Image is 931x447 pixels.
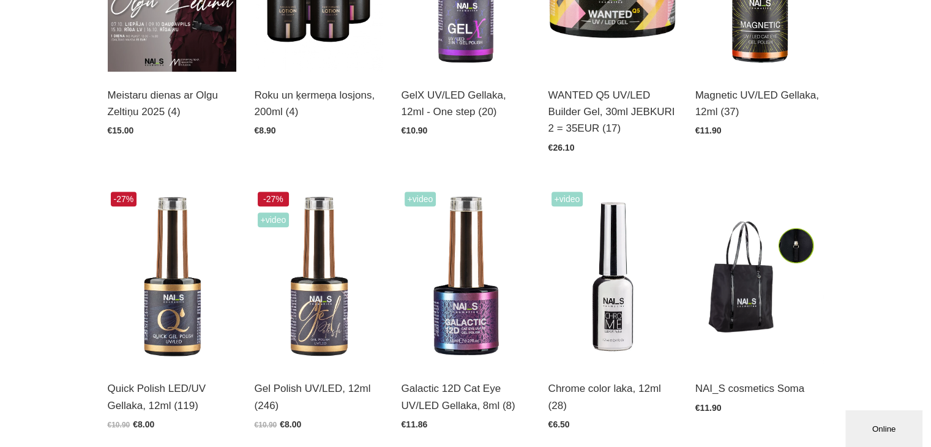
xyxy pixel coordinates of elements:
[845,408,925,447] iframe: chat widget
[695,189,824,366] img: Ērta, eleganta, izturīga soma ar NAI_S cosmetics logo.Izmērs: 38 x 46 x 14 cm...
[402,189,530,366] img: Daudzdimensionāla magnētiskā gellaka, kas satur smalkas, atstarojošas hroma daļiņas. Ar īpaša mag...
[108,189,236,366] img: Ātri, ērti un vienkārši!Intensīvi pigmentēta gellaka, kas perfekti klājas arī vienā slānī, tādā v...
[402,380,530,413] a: Galactic 12D Cat Eye UV/LED Gellaka, 8ml (8)
[695,126,722,135] span: €11.90
[255,421,277,429] span: €10.90
[255,126,276,135] span: €8.90
[108,87,236,120] a: Meistaru dienas ar Olgu Zeltiņu 2025 (4)
[548,189,677,366] img: Paredzēta hromēta jeb spoguļspīduma efekta veidošanai uz pilnas naga plātnes vai atsevišķiem diza...
[108,421,130,429] span: €10.90
[280,419,301,429] span: €8.00
[548,143,575,152] span: €26.10
[548,87,677,137] a: WANTED Q5 UV/LED Builder Gel, 30ml JEBKURI 2 = 35EUR (17)
[402,419,428,429] span: €11.86
[108,126,134,135] span: €15.00
[551,192,583,206] span: +Video
[111,192,137,206] span: -27%
[402,126,428,135] span: €10.90
[258,192,290,206] span: -27%
[548,419,570,429] span: €6.50
[255,189,383,366] img: Ilgnoturīga, intensīvi pigmentēta gellaka. Viegli klājas, lieliski žūst, nesaraujas, neatkāpjas n...
[258,212,290,227] span: +Video
[548,380,677,413] a: Chrome color laka, 12ml (28)
[402,87,530,120] a: GelX UV/LED Gellaka, 12ml - One step (20)
[133,419,154,429] span: €8.00
[695,87,824,120] a: Magnetic UV/LED Gellaka, 12ml (37)
[695,403,722,413] span: €11.90
[255,380,383,413] a: Gel Polish UV/LED, 12ml (246)
[255,87,383,120] a: Roku un ķermeņa losjons, 200ml (4)
[695,380,824,397] a: NAI_S cosmetics Soma
[108,380,236,413] a: Quick Polish LED/UV Gellaka, 12ml (119)
[405,192,436,206] span: +Video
